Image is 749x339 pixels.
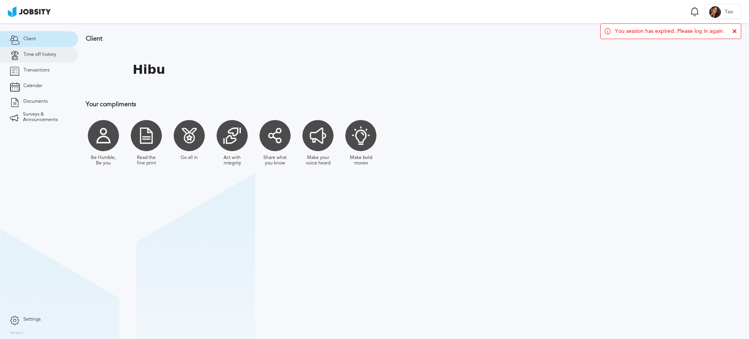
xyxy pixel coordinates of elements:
[721,9,737,15] span: Tais
[10,331,24,335] label: Version:
[23,317,41,322] span: Settings
[304,155,332,166] div: Make your voice heard
[615,28,724,34] span: You session has expired. Please log in again.
[218,155,246,166] div: Act with integrity
[23,83,42,89] span: Calendar
[23,36,36,42] span: Client
[23,112,68,123] span: Surveys & Announcements
[133,62,165,77] h1: Hibu
[8,6,51,17] img: ab4bad089aa723f57921c736e9817d99.png
[705,4,741,20] button: TTais
[23,99,48,104] span: Documents
[181,155,198,161] div: Go all in
[23,52,56,57] span: Time off history
[261,155,289,166] div: Share what you know
[347,155,374,166] div: Make bold moves
[86,35,509,42] h3: Client
[709,6,721,18] div: T
[90,155,117,166] div: Be Humble, Be you
[86,101,509,108] h3: Your compliments
[133,155,160,166] div: Read the fine print
[23,68,50,73] span: Transactions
